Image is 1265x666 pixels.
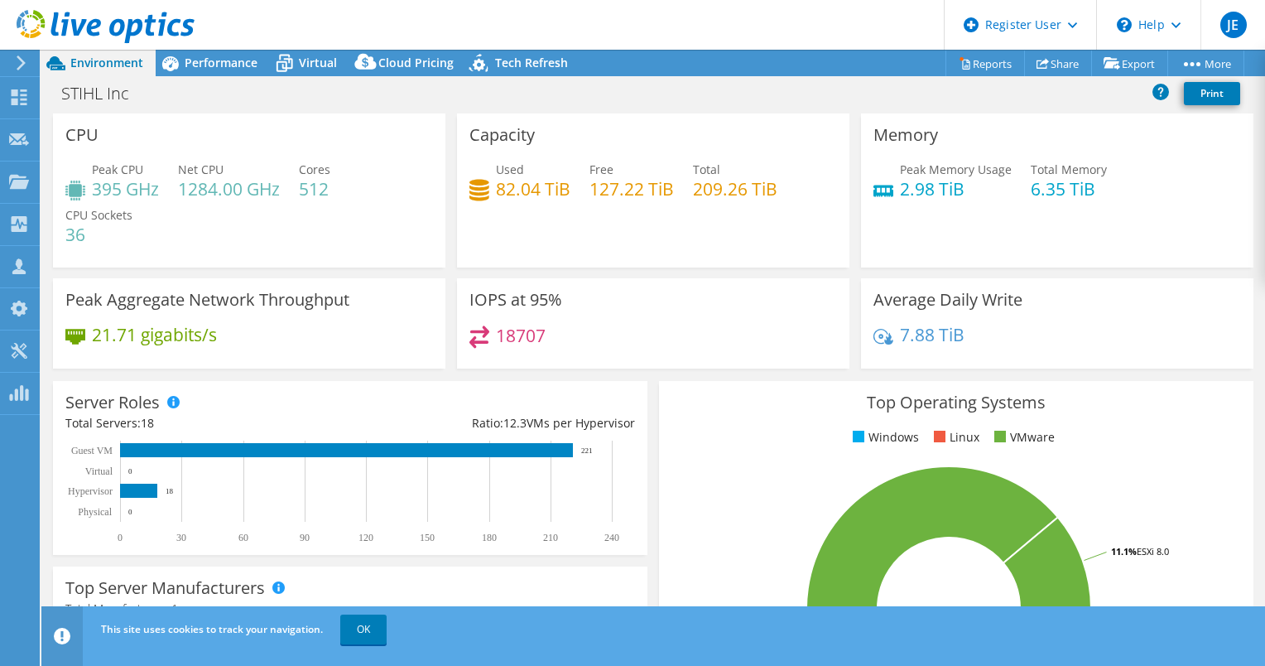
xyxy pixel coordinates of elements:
[176,532,186,543] text: 30
[358,532,373,543] text: 120
[101,622,323,636] span: This site uses cookies to track your navigation.
[178,180,280,198] h4: 1284.00 GHz
[873,291,1022,309] h3: Average Daily Write
[65,291,349,309] h3: Peak Aggregate Network Throughput
[589,180,674,198] h4: 127.22 TiB
[65,225,132,244] h4: 36
[54,84,155,103] h1: STIHL Inc
[1167,51,1244,76] a: More
[299,180,330,198] h4: 512
[65,579,265,597] h3: Top Server Manufacturers
[70,55,143,70] span: Environment
[849,428,919,446] li: Windows
[900,180,1012,198] h4: 2.98 TiB
[945,51,1025,76] a: Reports
[1184,82,1240,105] a: Print
[930,428,979,446] li: Linux
[118,532,123,543] text: 0
[299,162,330,177] span: Cores
[141,415,154,431] span: 18
[581,446,593,455] text: 221
[299,55,337,70] span: Virtual
[65,207,132,223] span: CPU Sockets
[543,532,558,543] text: 210
[589,162,613,177] span: Free
[78,506,112,518] text: Physical
[128,467,132,475] text: 0
[166,487,174,495] text: 18
[1220,12,1247,38] span: JE
[1117,17,1132,32] svg: \n
[496,326,546,345] h4: 18707
[92,162,143,177] span: Peak CPU
[1137,545,1169,557] tspan: ESXi 8.0
[1024,51,1092,76] a: Share
[85,466,113,477] text: Virtual
[65,393,160,412] h3: Server Roles
[482,532,497,543] text: 180
[495,55,568,70] span: Tech Refresh
[496,180,570,198] h4: 82.04 TiB
[92,326,217,344] h4: 21.71 gigabits/s
[185,55,257,70] span: Performance
[238,532,248,543] text: 60
[1091,51,1168,76] a: Export
[71,445,113,456] text: Guest VM
[1031,180,1107,198] h4: 6.35 TiB
[65,600,635,618] h4: Total Manufacturers:
[128,508,132,516] text: 0
[1111,545,1137,557] tspan: 11.1%
[671,393,1241,412] h3: Top Operating Systems
[68,485,113,497] text: Hypervisor
[604,532,619,543] text: 240
[693,162,720,177] span: Total
[340,615,387,644] a: OK
[469,291,562,309] h3: IOPS at 95%
[350,414,635,432] div: Ratio: VMs per Hypervisor
[873,126,938,144] h3: Memory
[1031,162,1107,177] span: Total Memory
[65,126,99,144] h3: CPU
[300,532,310,543] text: 90
[65,414,350,432] div: Total Servers:
[469,126,535,144] h3: Capacity
[178,162,224,177] span: Net CPU
[693,180,777,198] h4: 209.26 TiB
[378,55,454,70] span: Cloud Pricing
[420,532,435,543] text: 150
[496,162,524,177] span: Used
[900,326,964,344] h4: 7.88 TiB
[900,162,1012,177] span: Peak Memory Usage
[92,180,159,198] h4: 395 GHz
[171,601,178,616] span: 1
[990,428,1055,446] li: VMware
[503,415,527,431] span: 12.3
